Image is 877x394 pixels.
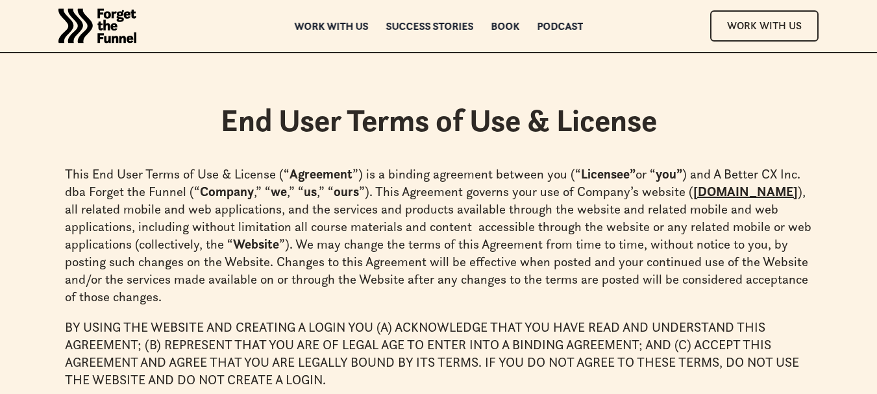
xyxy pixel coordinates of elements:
p: BY USING THE WEBSITE AND CREATING A LOGIN YOU (A) ACKNOWLEDGE THAT YOU HAVE READ AND UNDERSTAND T... [65,319,812,389]
a: Podcast [537,21,583,31]
a: Work With Us [710,10,819,41]
strong: Website [233,236,279,252]
strong: Licensee” [581,166,636,182]
strong: Agreement [290,166,352,182]
strong: us [304,183,317,200]
p: This End User Terms of Use & License (“ ”) is a binding agreement between you (“ or “ ) and A Bet... [65,166,812,306]
strong: we [271,183,287,200]
a: Work with us [294,21,368,31]
strong: ours [334,183,359,200]
strong: Company [200,183,254,200]
a: Book [491,21,519,31]
strong: you” [656,166,682,182]
a: Success Stories [386,21,473,31]
h2: End User Terms of Use & License [65,102,812,140]
a: [DOMAIN_NAME] [693,184,798,199]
